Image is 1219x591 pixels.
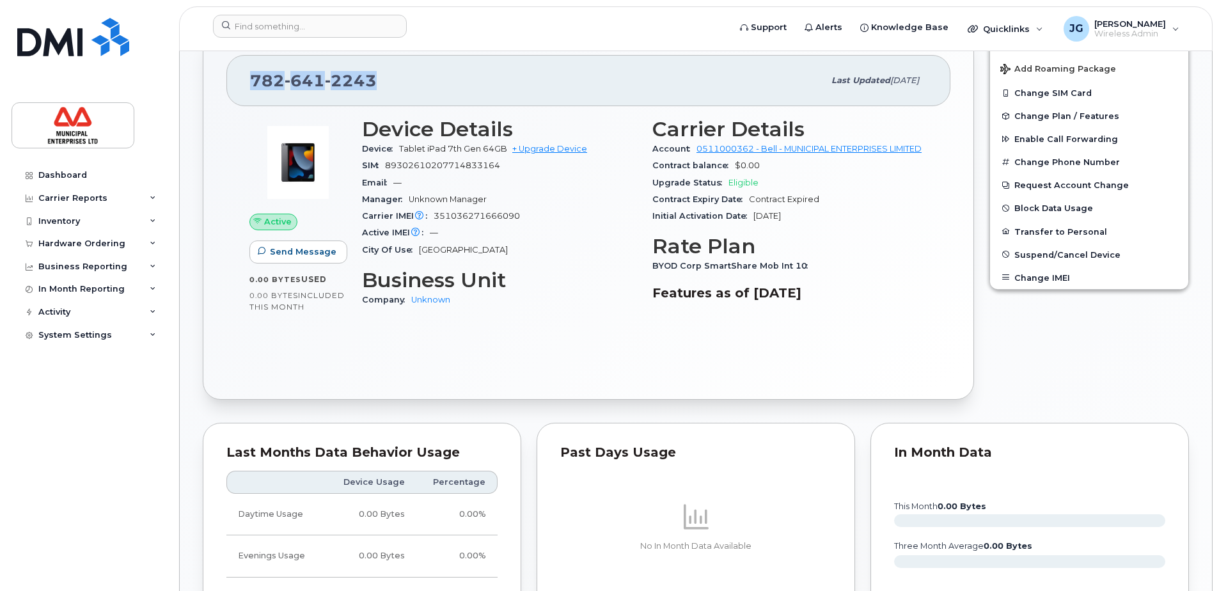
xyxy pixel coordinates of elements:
span: City Of Use [362,245,419,255]
a: Knowledge Base [851,15,957,40]
th: Device Usage [326,471,416,494]
a: Unknown [411,295,450,304]
a: Alerts [796,15,851,40]
span: Device [362,144,399,154]
td: 0.00 Bytes [326,494,416,535]
button: Change Plan / Features [990,104,1188,127]
td: Evenings Usage [226,535,326,577]
div: Last Months Data Behavior Usage [226,446,498,459]
h3: Carrier Details [652,118,927,141]
span: BYOD Corp SmartShare Mob Int 10 [652,261,814,271]
span: 0.00 Bytes [249,291,298,300]
div: Jake Galbraith [1055,16,1188,42]
button: Block Data Usage [990,196,1188,219]
button: Change IMEI [990,266,1188,289]
span: Enable Call Forwarding [1014,134,1118,144]
span: Initial Activation Date [652,211,753,221]
td: 0.00% [416,535,498,577]
a: Support [731,15,796,40]
span: JG [1069,21,1083,36]
button: Suspend/Cancel Device [990,243,1188,266]
td: 0.00 Bytes [326,535,416,577]
button: Transfer to Personal [990,220,1188,243]
button: Change SIM Card [990,81,1188,104]
span: Company [362,295,411,304]
span: Send Message [270,246,336,258]
span: Upgrade Status [652,178,728,187]
span: 89302610207714833164 [385,161,500,170]
button: Send Message [249,240,347,264]
tspan: 0.00 Bytes [984,541,1032,551]
button: Change Phone Number [990,150,1188,173]
span: used [301,274,327,284]
td: Daytime Usage [226,494,326,535]
span: Active IMEI [362,228,430,237]
h3: Rate Plan [652,235,927,258]
span: $0.00 [735,161,760,170]
span: Carrier IMEI [362,211,434,221]
span: Unknown Manager [409,194,487,204]
div: Past Days Usage [560,446,831,459]
span: 351036271666090 [434,211,520,221]
span: Contract Expired [749,194,819,204]
span: Last updated [831,75,890,85]
span: Alerts [815,21,842,34]
span: Support [751,21,787,34]
p: No In Month Data Available [560,540,831,552]
span: Tablet iPad 7th Gen 64GB [399,144,507,154]
span: 2243 [325,71,377,90]
span: — [393,178,402,187]
span: Change Plan / Features [1014,111,1119,121]
span: 782 [250,71,377,90]
span: [DATE] [890,75,919,85]
span: Wireless Admin [1094,29,1166,39]
td: 0.00% [416,494,498,535]
button: Enable Call Forwarding [990,127,1188,150]
span: Active [264,216,292,228]
div: In Month Data [894,446,1165,459]
h3: Device Details [362,118,637,141]
span: Add Roaming Package [1000,64,1116,76]
span: [GEOGRAPHIC_DATA] [419,245,508,255]
a: + Upgrade Device [512,144,587,154]
button: Add Roaming Package [990,55,1188,81]
tspan: 0.00 Bytes [938,501,986,511]
span: Email [362,178,393,187]
span: [DATE] [753,211,781,221]
span: [PERSON_NAME] [1094,19,1166,29]
span: 0.00 Bytes [249,275,301,284]
button: Request Account Change [990,173,1188,196]
th: Percentage [416,471,498,494]
span: Quicklinks [983,24,1030,34]
div: Quicklinks [959,16,1052,42]
span: Knowledge Base [871,21,948,34]
span: — [430,228,438,237]
a: 0511000362 - Bell - MUNICIPAL ENTERPRISES LIMITED [696,144,922,154]
img: image20231002-3703462-pkdcrn.jpeg [260,124,336,201]
h3: Business Unit [362,269,637,292]
span: Manager [362,194,409,204]
tr: Weekdays from 6:00pm to 8:00am [226,535,498,577]
h3: Features as of [DATE] [652,285,927,301]
text: this month [893,501,986,511]
span: Contract Expiry Date [652,194,749,204]
span: SIM [362,161,385,170]
span: 641 [285,71,325,90]
input: Find something... [213,15,407,38]
span: Suspend/Cancel Device [1014,249,1121,259]
span: Account [652,144,696,154]
span: Contract balance [652,161,735,170]
text: three month average [893,541,1032,551]
span: Eligible [728,178,759,187]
